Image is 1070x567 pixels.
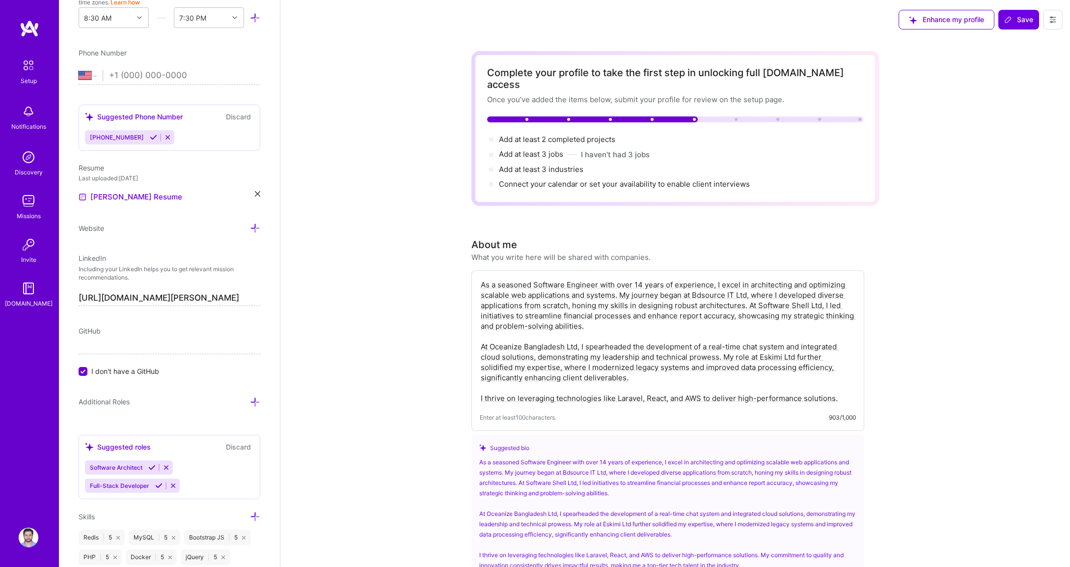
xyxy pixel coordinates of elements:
[21,76,37,86] div: Setup
[208,553,210,561] span: |
[172,536,175,539] i: icon Close
[85,113,93,121] i: icon SuggestedTeams
[85,442,151,452] div: Suggested roles
[221,556,225,559] i: icon Close
[129,530,180,545] div: MySQL 5
[79,512,95,521] span: Skills
[184,530,250,545] div: Bootstrap JS 5
[21,255,36,265] div: Invite
[84,13,111,23] div: 8:30 AM
[499,149,563,159] span: Add at least 3 jobs
[148,464,156,471] i: Accept
[116,536,120,539] i: icon Close
[164,134,171,141] i: Reject
[255,191,260,197] i: icon Close
[479,444,486,451] i: icon SuggestedTeams
[79,224,104,232] span: Website
[499,135,615,144] span: Add at least 2 completed projects
[499,179,750,189] span: Connect your calendar or set your availability to enable client interviews
[16,528,41,547] a: User Avatar
[19,528,38,547] img: User Avatar
[137,15,142,20] i: icon Chevron
[5,298,53,309] div: [DOMAIN_NAME]
[79,254,106,262] span: LinkedIn
[998,10,1039,29] button: Save
[487,94,863,105] div: Once you’ve added the items below, submit your profile for review on the setup page.
[480,279,856,404] textarea: As a seasoned Software Engineer with over 14 years of experience, I excel in architecting and opt...
[223,111,254,122] button: Discard
[109,61,260,90] input: +1 (000) 000-0000
[181,549,230,565] div: jQuery 5
[90,482,149,489] span: Full-Stack Developer
[85,112,183,122] div: Suggested Phone Number
[158,534,160,541] span: |
[487,67,863,90] div: Complete your profile to take the first step in unlocking full [DOMAIN_NAME] access
[19,147,38,167] img: discovery
[79,164,104,172] span: Resume
[79,327,101,335] span: GitHub
[179,13,206,23] div: 7:30 PM
[90,464,142,471] span: Software Architect
[91,366,159,376] span: I don't have a GitHub
[79,193,86,201] img: Resume
[155,482,163,489] i: Accept
[79,530,125,545] div: Redis 5
[169,482,177,489] i: Reject
[829,412,856,423] div: 903/1,000
[79,191,182,203] a: [PERSON_NAME] Resume
[79,265,260,282] p: Including your LinkedIn helps you to get relevant mission recommendations.
[19,191,38,211] img: teamwork
[150,134,157,141] i: Accept
[19,235,38,255] img: Invite
[168,556,172,559] i: icon Close
[1004,15,1033,25] span: Save
[103,534,105,541] span: |
[232,15,237,20] i: icon Chevron
[228,534,230,541] span: |
[581,149,650,160] button: I haven't had 3 jobs
[223,441,254,453] button: Discard
[79,49,127,57] span: Phone Number
[479,443,856,453] div: Suggested bio
[85,443,93,451] i: icon SuggestedTeams
[471,237,517,252] div: About me
[100,553,102,561] span: |
[113,556,117,559] i: icon Close
[126,549,177,565] div: Docker 5
[480,412,556,423] span: Enter at least 100 characters.
[17,211,41,221] div: Missions
[79,549,122,565] div: PHP 5
[79,173,260,183] div: Last uploaded: [DATE]
[79,397,130,406] span: Additional Roles
[163,464,170,471] i: Reject
[90,134,144,141] span: [PHONE_NUMBER]
[499,165,583,174] span: Add at least 3 industries
[242,536,246,539] i: icon Close
[18,55,39,76] img: setup
[20,20,39,37] img: logo
[19,102,38,121] img: bell
[155,553,157,561] span: |
[15,167,43,177] div: Discovery
[471,252,651,262] div: What you write here will be shared with companies.
[11,121,46,132] div: Notifications
[156,13,166,23] i: icon HorizontalInLineDivider
[19,279,38,298] img: guide book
